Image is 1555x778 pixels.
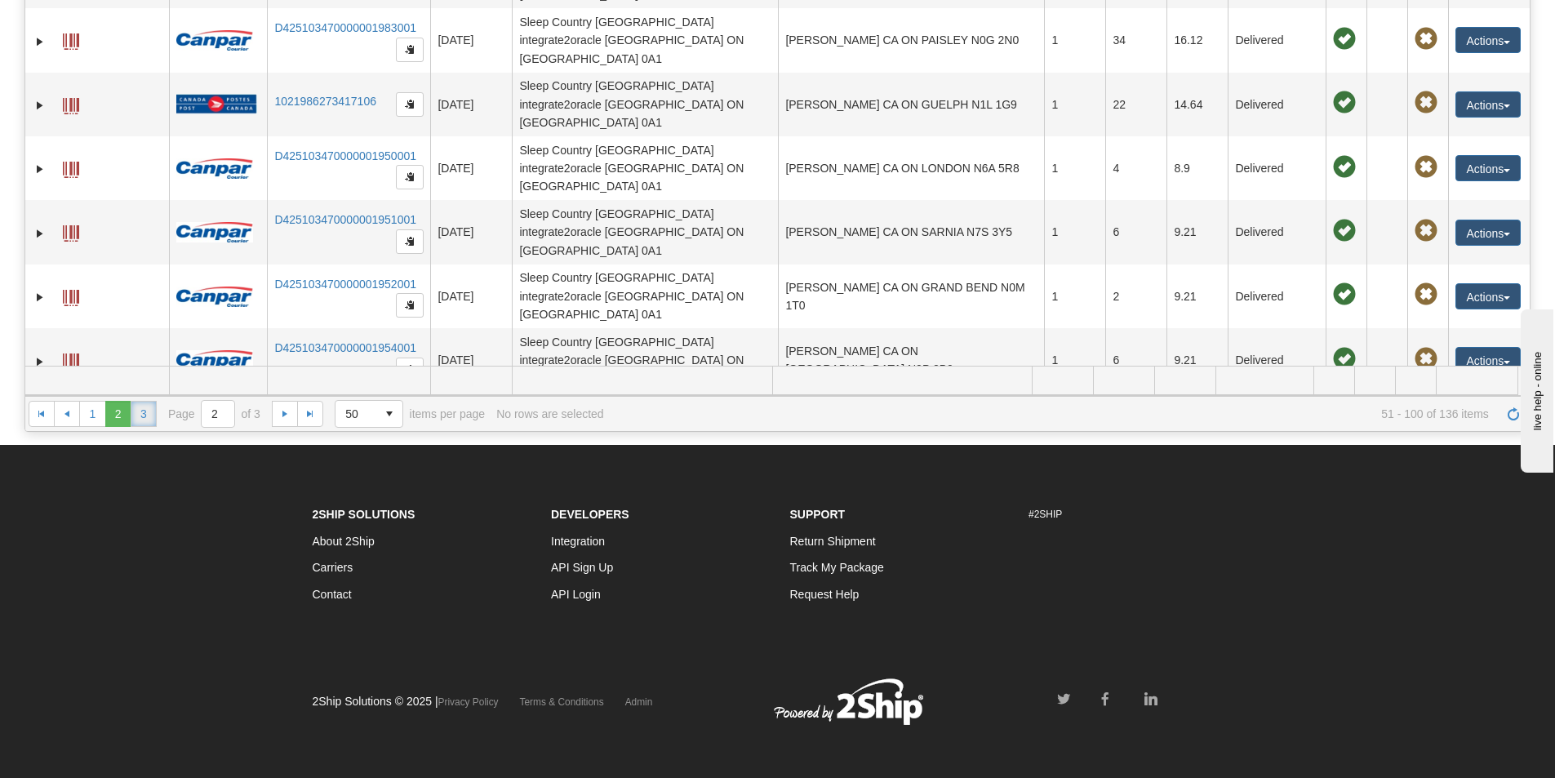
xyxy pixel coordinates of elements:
td: 1 [1044,265,1105,328]
a: 3 [131,401,157,427]
span: Pickup Not Assigned [1415,348,1437,371]
span: 50 [345,406,367,422]
a: Refresh [1500,401,1526,427]
td: Sleep Country [GEOGRAPHIC_DATA] integrate2oracle [GEOGRAPHIC_DATA] ON [GEOGRAPHIC_DATA] 0A1 [512,265,778,328]
a: Terms & Conditions [520,696,604,708]
button: Actions [1455,91,1521,118]
span: items per page [335,400,485,428]
img: 14 - Canpar [176,287,253,307]
button: Actions [1455,27,1521,53]
td: [PERSON_NAME] CA ON LONDON N6A 5R8 [778,136,1044,200]
span: 51 - 100 of 136 items [615,407,1489,420]
h6: #2SHIP [1029,509,1243,520]
td: 8.9 [1166,136,1228,200]
td: 1 [1044,73,1105,136]
a: Expand [32,353,48,370]
span: Pickup Not Assigned [1415,91,1437,114]
input: Page 2 [202,401,234,427]
a: Label [63,346,79,372]
td: [DATE] [430,328,512,392]
td: 22 [1105,73,1166,136]
a: D425103470000001983001 [274,21,416,34]
a: D425103470000001951001 [274,213,416,226]
button: Actions [1455,347,1521,373]
td: Delivered [1228,265,1326,328]
img: 14 - Canpar [176,350,253,371]
a: Expand [32,33,48,50]
td: Delivered [1228,8,1326,72]
button: Actions [1455,283,1521,309]
strong: Developers [551,508,629,521]
a: Label [63,26,79,52]
td: [PERSON_NAME] CA ON GRAND BEND N0M 1T0 [778,265,1044,328]
td: [DATE] [430,136,512,200]
td: [PERSON_NAME] CA ON GUELPH N1L 1G9 [778,73,1044,136]
span: On time [1333,156,1356,179]
a: Label [63,91,79,117]
strong: 2Ship Solutions [313,508,415,521]
a: D425103470000001950001 [274,149,416,162]
button: Copy to clipboard [396,165,424,189]
a: Go to the next page [272,401,298,427]
td: 14.64 [1166,73,1228,136]
a: Track My Package [790,561,884,574]
button: Actions [1455,155,1521,181]
td: 1 [1044,200,1105,264]
td: 1 [1044,8,1105,72]
td: 1 [1044,328,1105,392]
td: 9.21 [1166,265,1228,328]
a: Label [63,282,79,309]
img: 14 - Canpar [176,30,253,51]
td: [DATE] [430,265,512,328]
td: 4 [1105,136,1166,200]
a: About 2Ship [313,535,375,548]
span: On time [1333,283,1356,306]
td: Delivered [1228,73,1326,136]
img: 20 - Canada Post [176,94,256,114]
strong: Support [790,508,846,521]
a: Label [63,218,79,244]
a: Request Help [790,588,860,601]
a: Label [63,154,79,180]
td: [PERSON_NAME] CA ON PAISLEY N0G 2N0 [778,8,1044,72]
div: No rows are selected [496,407,604,420]
span: On time [1333,348,1356,371]
a: Expand [32,97,48,113]
td: Delivered [1228,328,1326,392]
td: [DATE] [430,8,512,72]
a: Go to the first page [29,401,55,427]
a: API Sign Up [551,561,613,574]
button: Copy to clipboard [396,38,424,62]
span: Pickup Not Assigned [1415,220,1437,242]
img: 14 - Canpar [176,222,253,242]
span: Pickup Not Assigned [1415,283,1437,306]
a: Go to the last page [297,401,323,427]
span: On time [1333,91,1356,114]
td: 6 [1105,200,1166,264]
td: [PERSON_NAME] CA ON [GEOGRAPHIC_DATA] N0P 2B0 [778,328,1044,392]
td: Sleep Country [GEOGRAPHIC_DATA] integrate2oracle [GEOGRAPHIC_DATA] ON [GEOGRAPHIC_DATA] 0A1 [512,136,778,200]
a: Integration [551,535,605,548]
a: Go to the previous page [54,401,80,427]
a: API Login [551,588,601,601]
a: Admin [625,696,653,708]
span: On time [1333,220,1356,242]
button: Copy to clipboard [396,358,424,382]
a: Expand [32,161,48,177]
img: 14 - Canpar [176,158,253,179]
a: 1 [79,401,105,427]
td: 6 [1105,328,1166,392]
td: 2 [1105,265,1166,328]
td: Sleep Country [GEOGRAPHIC_DATA] integrate2oracle [GEOGRAPHIC_DATA] ON [GEOGRAPHIC_DATA] 0A1 [512,8,778,72]
span: Page of 3 [168,400,260,428]
button: Copy to clipboard [396,229,424,254]
td: [DATE] [430,200,512,264]
button: Copy to clipboard [396,92,424,117]
a: Carriers [313,561,353,574]
a: D425103470000001952001 [274,278,416,291]
td: 9.21 [1166,200,1228,264]
a: Privacy Policy [438,696,499,708]
td: Sleep Country [GEOGRAPHIC_DATA] integrate2oracle [GEOGRAPHIC_DATA] ON [GEOGRAPHIC_DATA] 0A1 [512,73,778,136]
td: Delivered [1228,200,1326,264]
a: 1021986273417106 [274,95,376,108]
